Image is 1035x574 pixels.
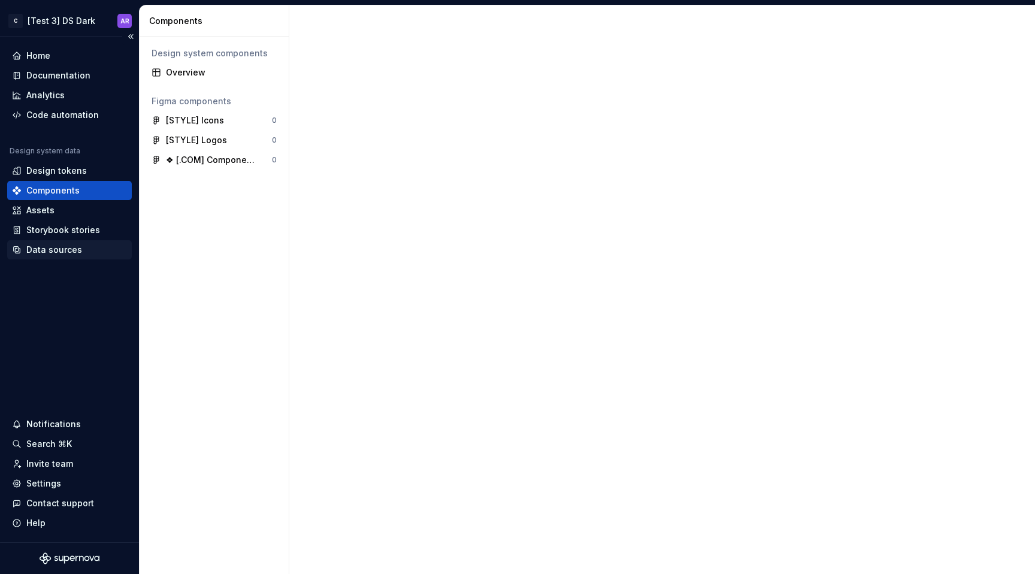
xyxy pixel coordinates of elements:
div: Settings [26,478,61,490]
div: Assets [26,204,55,216]
a: Settings [7,474,132,493]
a: ❖ [.COM] Components ABCHANEL 220 [147,150,282,170]
div: Components [26,185,80,197]
button: Contact support [7,494,132,513]
button: Search ⌘K [7,434,132,454]
a: Design tokens [7,161,132,180]
a: Data sources [7,240,132,259]
div: Contact support [26,497,94,509]
a: Storybook stories [7,220,132,240]
div: [Test 3] DS Dark [28,15,95,27]
div: 0 [272,135,277,145]
button: C[Test 3] DS DarkAR [2,8,137,34]
div: AR [120,16,129,26]
div: C [8,14,23,28]
a: Home [7,46,132,65]
div: Components [149,15,284,27]
div: Home [26,50,50,62]
div: Notifications [26,418,81,430]
svg: Supernova Logo [40,552,99,564]
a: Documentation [7,66,132,85]
div: Help [26,517,46,529]
a: Code automation [7,105,132,125]
div: Documentation [26,70,90,81]
a: Analytics [7,86,132,105]
div: Data sources [26,244,82,256]
div: Analytics [26,89,65,101]
div: Figma components [152,95,277,107]
button: Collapse sidebar [122,28,139,45]
div: 0 [272,116,277,125]
div: Design tokens [26,165,87,177]
button: Help [7,513,132,533]
div: Design system data [10,146,80,156]
div: 0 [272,155,277,165]
div: ❖ [.COM] Components ABCHANEL 22 [166,154,255,166]
div: [STYLE] Icons [166,114,224,126]
div: Invite team [26,458,73,470]
div: Storybook stories [26,224,100,236]
div: Design system components [152,47,277,59]
a: Assets [7,201,132,220]
a: Overview [147,63,282,82]
div: [STYLE] Logos [166,134,227,146]
div: Search ⌘K [26,438,72,450]
a: Components [7,181,132,200]
a: [STYLE] Logos0 [147,131,282,150]
a: Invite team [7,454,132,473]
div: Overview [166,67,277,78]
div: Code automation [26,109,99,121]
a: [STYLE] Icons0 [147,111,282,130]
button: Notifications [7,415,132,434]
